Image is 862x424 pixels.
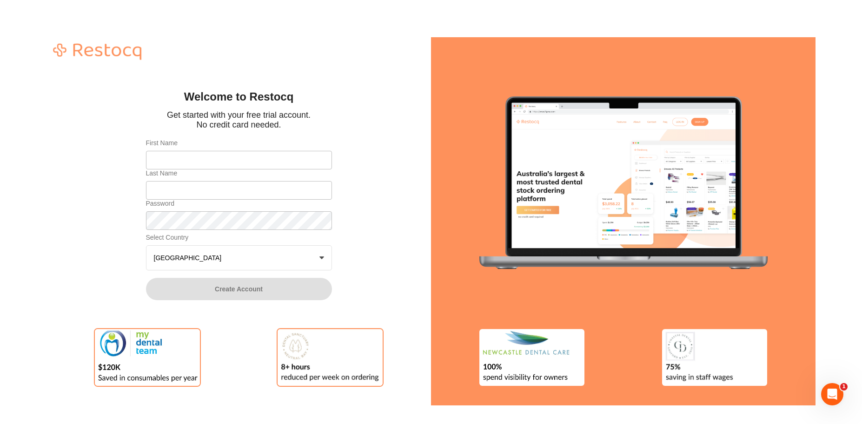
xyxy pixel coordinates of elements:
label: Password [146,200,332,208]
label: Last Name [146,169,332,177]
iframe: Intercom live chat [821,383,843,405]
h1: Welcome to Restocq [167,90,311,103]
p: [GEOGRAPHIC_DATA] [154,254,225,262]
span: 1 [840,383,848,390]
button: Create Account [146,278,332,300]
img: Coastal Dental [662,329,767,386]
p: No credit card needed. [167,120,311,130]
label: First Name [146,139,332,147]
button: [GEOGRAPHIC_DATA] [146,245,332,270]
span: Create Account [215,285,263,293]
label: Select Country [146,234,332,242]
p: Get started with your free trial account. [167,110,311,120]
img: My Dental Team [95,329,200,386]
img: Newcastle Dental Care [479,329,584,386]
img: Restocq Logo [46,37,149,64]
img: Dental Sanctuary [278,329,383,386]
img: Hero Image [479,96,768,269]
